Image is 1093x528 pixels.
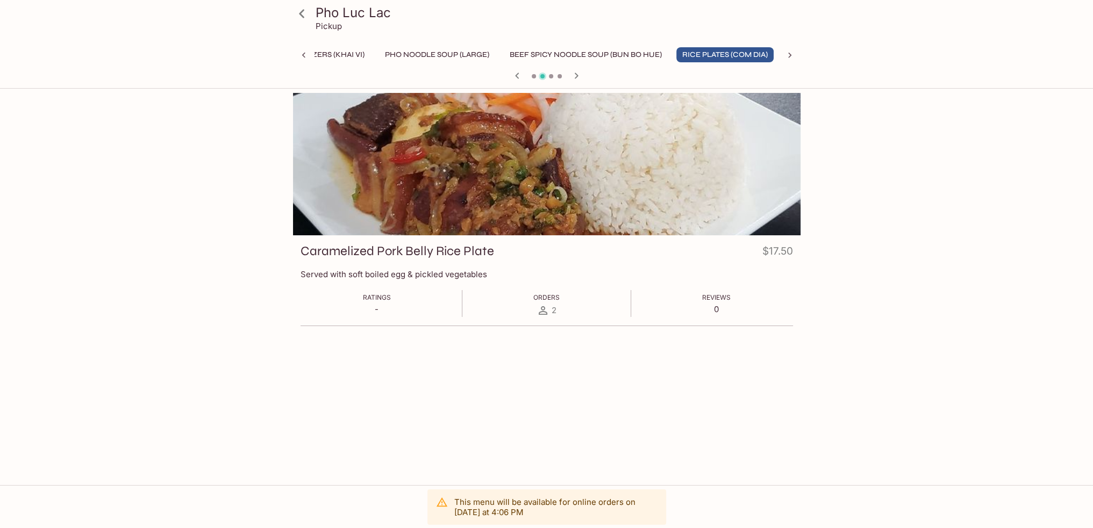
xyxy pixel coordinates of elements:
button: Beef Spicy Noodle Soup (Bun Bo Hue) [504,47,668,62]
h3: Caramelized Pork Belly Rice Plate [301,243,494,259]
span: 2 [552,305,556,315]
p: Pickup [316,21,342,31]
button: Rice Plates (Com Dia) [676,47,774,62]
div: Caramelized Pork Belly Rice Plate [293,93,801,235]
button: Pho Noodle Soup (Large) [379,47,495,62]
p: 0 [702,304,731,314]
h3: Pho Luc Lac [316,4,796,21]
h4: $17.50 [762,243,793,264]
span: Ratings [363,293,391,301]
span: Reviews [702,293,731,301]
p: Served with soft boiled egg & pickled vegetables [301,269,793,279]
span: Orders [533,293,560,301]
p: - [363,304,391,314]
p: This menu will be available for online orders on [DATE] at 4:06 PM [454,497,658,517]
button: Appetizers (Khai Vi) [280,47,370,62]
